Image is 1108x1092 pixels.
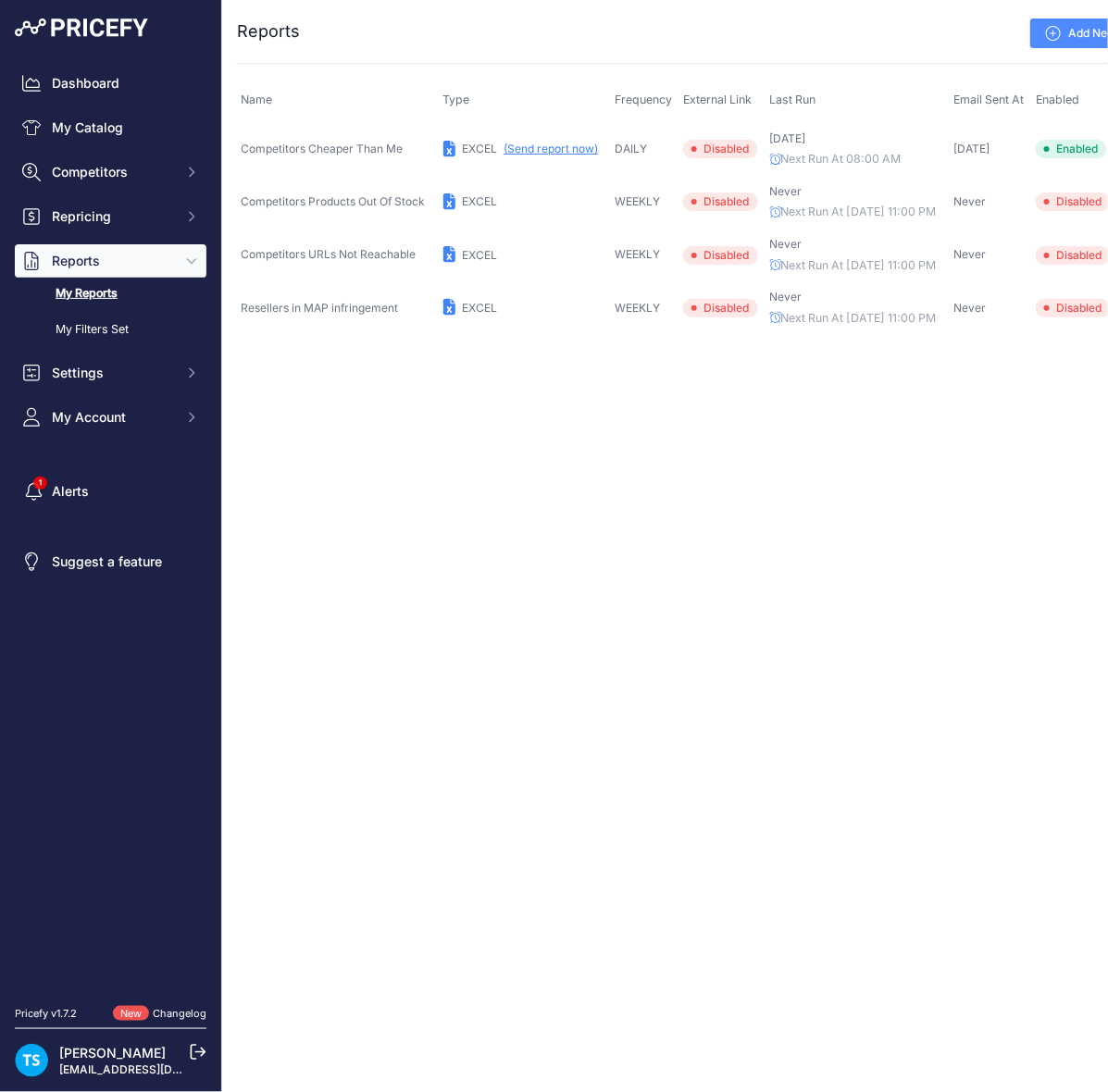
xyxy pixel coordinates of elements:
[615,194,660,208] span: WEEKLY
[770,310,947,328] p: Next Run At [DATE] 11:00 PM
[683,140,758,158] span: Disabled
[15,155,206,189] button: Competitors
[52,408,173,427] span: My Account
[683,93,752,106] span: External Link
[953,93,1024,106] span: Email Sent At
[504,142,598,156] button: (Send report now)
[15,244,206,278] button: Reports
[15,1006,77,1022] div: Pricefy v1.7.2
[462,142,497,155] span: EXCEL
[770,131,806,145] span: [DATE]
[113,1006,149,1022] span: New
[15,356,206,390] button: Settings
[443,93,470,106] span: Type
[953,247,986,261] span: Never
[953,142,990,155] span: [DATE]
[153,1007,206,1020] a: Changelog
[15,314,206,346] a: My Filters Set
[15,278,206,310] a: My Reports
[770,290,803,304] span: Never
[770,204,947,221] p: Next Run At [DATE] 11:00 PM
[615,247,660,261] span: WEEKLY
[462,248,497,262] span: EXCEL
[241,93,272,106] span: Name
[59,1062,253,1076] a: [EMAIL_ADDRESS][DOMAIN_NAME]
[241,247,416,261] span: Competitors URLs Not Reachable
[770,257,947,275] p: Next Run At [DATE] 11:00 PM
[683,299,758,317] span: Disabled
[953,194,986,208] span: Never
[1036,140,1107,158] span: Enabled
[615,93,672,106] span: Frequency
[52,207,173,226] span: Repricing
[241,194,425,208] span: Competitors Products Out Of Stock
[15,19,148,37] img: Pricefy Logo
[683,192,758,211] span: Disabled
[241,301,398,315] span: Resellers in MAP infringement
[953,301,986,315] span: Never
[52,252,173,270] span: Reports
[15,67,206,984] nav: Sidebar
[615,301,660,315] span: WEEKLY
[15,200,206,233] button: Repricing
[52,364,173,382] span: Settings
[15,111,206,144] a: My Catalog
[770,184,803,198] span: Never
[15,545,206,578] a: Suggest a feature
[59,1045,166,1061] a: [PERSON_NAME]
[241,142,403,155] span: Competitors Cheaper Than Me
[237,19,300,44] h2: Reports
[462,301,497,315] span: EXCEL
[1036,93,1079,106] span: Enabled
[15,475,206,508] a: Alerts
[15,67,206,100] a: Dashboard
[462,194,497,208] span: EXCEL
[615,142,647,155] span: DAILY
[770,93,816,106] span: Last Run
[15,401,206,434] button: My Account
[683,246,758,265] span: Disabled
[770,237,803,251] span: Never
[770,151,947,168] p: Next Run At 08:00 AM
[52,163,173,181] span: Competitors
